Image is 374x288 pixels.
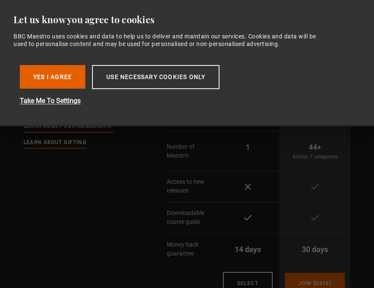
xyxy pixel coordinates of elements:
[223,141,273,153] p: 1
[167,209,216,226] p: Downloadable course guide
[20,65,85,89] button: Yes I Agree
[167,177,216,195] p: Access to new releases
[24,138,87,147] a: Learn about gifting
[20,96,290,106] button: Take Me To Settings
[24,122,114,131] a: Learn about our membership
[14,33,320,48] div: BBC Maestro uses cookies and data to help us to deliver and maintain our services. Cookies and da...
[14,14,354,26] div: Let us know you agree to cookies
[286,244,344,255] p: 30 days
[286,141,344,153] p: 44+
[167,240,216,258] p: Money back guarantee
[92,65,220,89] button: Use necessary cookies only
[286,153,344,160] p: Across 7 categories
[167,142,216,160] p: Number of Maestro
[223,244,273,255] p: 14 days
